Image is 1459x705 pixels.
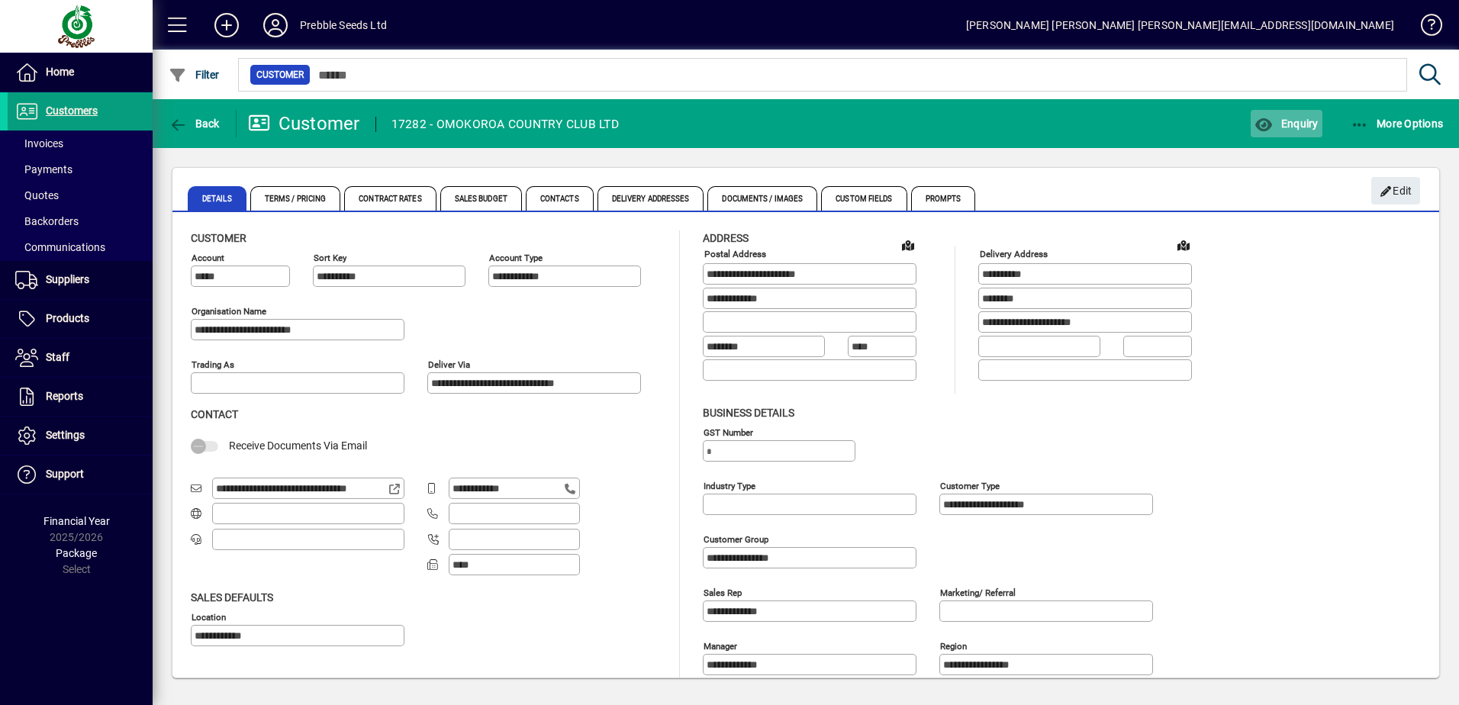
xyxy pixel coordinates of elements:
[8,182,153,208] a: Quotes
[8,208,153,234] a: Backorders
[46,429,85,441] span: Settings
[8,156,153,182] a: Payments
[43,515,110,527] span: Financial Year
[169,69,220,81] span: Filter
[169,117,220,130] span: Back
[821,186,907,211] span: Custom Fields
[344,186,436,211] span: Contract Rates
[46,351,69,363] span: Staff
[46,468,84,480] span: Support
[1251,110,1322,137] button: Enquiry
[256,67,304,82] span: Customer
[391,112,619,137] div: 17282 - OMOKOROA COUNTRY CLUB LTD
[1171,233,1196,257] a: View on map
[966,13,1394,37] div: [PERSON_NAME] [PERSON_NAME] [PERSON_NAME][EMAIL_ADDRESS][DOMAIN_NAME]
[15,215,79,227] span: Backorders
[46,66,74,78] span: Home
[191,591,273,604] span: Sales defaults
[428,359,470,370] mat-label: Deliver via
[188,186,246,211] span: Details
[202,11,251,39] button: Add
[192,306,266,317] mat-label: Organisation name
[251,11,300,39] button: Profile
[15,241,105,253] span: Communications
[1371,177,1420,204] button: Edit
[46,273,89,285] span: Suppliers
[56,547,97,559] span: Package
[489,253,543,263] mat-label: Account Type
[940,587,1016,597] mat-label: Marketing/ Referral
[440,186,522,211] span: Sales Budget
[191,408,238,420] span: Contact
[300,13,387,37] div: Prebble Seeds Ltd
[46,312,89,324] span: Products
[940,480,1000,491] mat-label: Customer type
[8,456,153,494] a: Support
[191,232,246,244] span: Customer
[8,417,153,455] a: Settings
[1254,117,1318,130] span: Enquiry
[8,234,153,260] a: Communications
[911,186,976,211] span: Prompts
[1380,179,1412,204] span: Edit
[703,407,794,419] span: Business details
[704,480,755,491] mat-label: Industry type
[1347,110,1448,137] button: More Options
[192,611,226,622] mat-label: Location
[165,110,224,137] button: Back
[15,189,59,201] span: Quotes
[153,110,237,137] app-page-header-button: Back
[896,233,920,257] a: View on map
[250,186,341,211] span: Terms / Pricing
[1409,3,1440,53] a: Knowledge Base
[704,427,753,437] mat-label: GST Number
[8,300,153,338] a: Products
[704,533,768,544] mat-label: Customer group
[1351,117,1444,130] span: More Options
[15,137,63,150] span: Invoices
[704,587,742,597] mat-label: Sales rep
[165,61,224,89] button: Filter
[248,111,360,136] div: Customer
[8,261,153,299] a: Suppliers
[192,359,234,370] mat-label: Trading as
[597,186,704,211] span: Delivery Addresses
[8,53,153,92] a: Home
[8,378,153,416] a: Reports
[8,130,153,156] a: Invoices
[704,640,737,651] mat-label: Manager
[192,253,224,263] mat-label: Account
[15,163,72,175] span: Payments
[940,640,967,651] mat-label: Region
[46,105,98,117] span: Customers
[46,390,83,402] span: Reports
[229,439,367,452] span: Receive Documents Via Email
[703,232,749,244] span: Address
[314,253,346,263] mat-label: Sort key
[8,339,153,377] a: Staff
[707,186,817,211] span: Documents / Images
[526,186,594,211] span: Contacts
